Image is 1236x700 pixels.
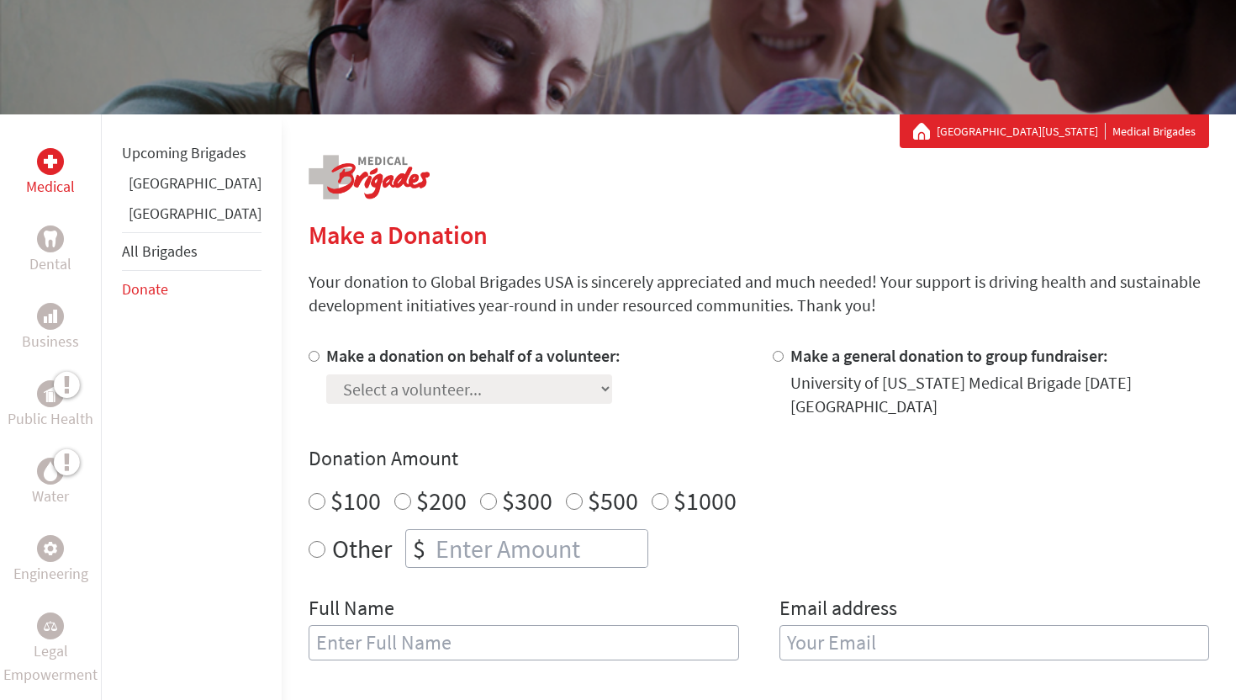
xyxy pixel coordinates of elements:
label: Full Name [309,595,394,625]
a: BusinessBusiness [22,303,79,353]
div: Engineering [37,535,64,562]
a: Donate [122,279,168,299]
input: Your Email [779,625,1210,660]
h4: Donation Amount [309,445,1209,472]
a: [GEOGRAPHIC_DATA][US_STATE] [937,123,1106,140]
img: logo-medical.png [309,155,430,199]
p: Medical [26,175,75,199]
h2: Make a Donation [309,220,1209,250]
div: Dental [37,225,64,252]
p: Engineering [13,562,88,586]
a: MedicalMedical [26,148,75,199]
li: Upcoming Brigades [122,135,261,172]
a: [GEOGRAPHIC_DATA] [129,173,261,193]
label: $100 [330,485,381,517]
input: Enter Amount [432,530,647,567]
img: Water [44,461,57,480]
a: [GEOGRAPHIC_DATA] [129,204,261,223]
label: Make a donation on behalf of a volunteer: [326,345,621,366]
div: Water [37,458,64,485]
input: Enter Full Name [309,625,739,660]
li: All Brigades [122,232,261,271]
li: Panama [122,202,261,232]
img: Dental [44,231,57,247]
p: Your donation to Global Brigades USA is sincerely appreciated and much needed! Your support is dr... [309,270,1209,317]
img: Medical [44,155,57,168]
p: Water [32,485,69,508]
p: Business [22,330,79,353]
img: Legal Empowerment [44,621,57,631]
img: Public Health [44,385,57,402]
li: Ghana [122,172,261,202]
a: Legal EmpowermentLegal Empowerment [3,612,98,687]
label: Email address [779,595,897,625]
img: Business [44,310,57,323]
p: Legal Empowerment [3,639,98,687]
label: Make a general donation to group fundraiser: [790,345,1108,366]
div: Legal Empowerment [37,612,64,639]
a: Public HealthPublic Health [8,380,93,431]
img: Engineering [44,542,57,555]
div: Business [37,303,64,330]
label: $200 [416,485,467,517]
div: Public Health [37,380,64,407]
p: Dental [29,252,71,276]
p: Public Health [8,407,93,431]
label: Other [332,529,392,568]
div: $ [406,530,432,567]
div: Medical [37,148,64,175]
a: WaterWater [32,458,69,508]
a: EngineeringEngineering [13,535,88,586]
a: DentalDental [29,225,71,276]
label: $1000 [673,485,737,517]
li: Donate [122,271,261,308]
label: $500 [588,485,638,517]
div: Medical Brigades [913,123,1196,140]
label: $300 [502,485,552,517]
a: All Brigades [122,241,198,261]
a: Upcoming Brigades [122,143,246,162]
div: University of [US_STATE] Medical Brigade [DATE] [GEOGRAPHIC_DATA] [790,371,1210,418]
